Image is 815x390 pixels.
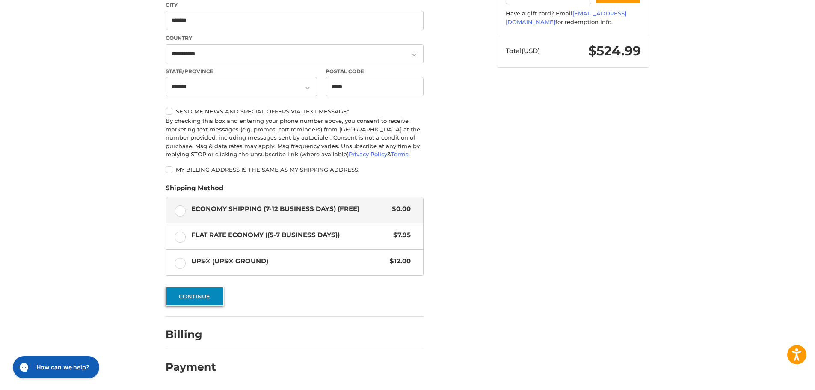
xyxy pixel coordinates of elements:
[166,328,216,341] h2: Billing
[191,230,389,240] span: Flat Rate Economy ((5-7 Business Days))
[166,117,424,159] div: By checking this box and entering your phone number above, you consent to receive marketing text ...
[166,286,224,306] button: Continue
[166,1,424,9] label: City
[349,151,387,158] a: Privacy Policy
[191,204,388,214] span: Economy Shipping (7-12 Business Days) (Free)
[166,183,223,197] legend: Shipping Method
[166,360,216,374] h2: Payment
[166,108,424,115] label: Send me news and special offers via text message*
[391,151,409,158] a: Terms
[166,68,317,75] label: State/Province
[506,47,540,55] span: Total (USD)
[506,9,641,26] div: Have a gift card? Email for redemption info.
[166,34,424,42] label: Country
[388,204,411,214] span: $0.00
[326,68,424,75] label: Postal Code
[385,256,411,266] span: $12.00
[389,230,411,240] span: $7.95
[588,43,641,59] span: $524.99
[166,166,424,173] label: My billing address is the same as my shipping address.
[191,256,386,266] span: UPS® (UPS® Ground)
[506,10,626,25] a: [EMAIL_ADDRESS][DOMAIN_NAME]
[9,353,102,381] iframe: Gorgias live chat messenger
